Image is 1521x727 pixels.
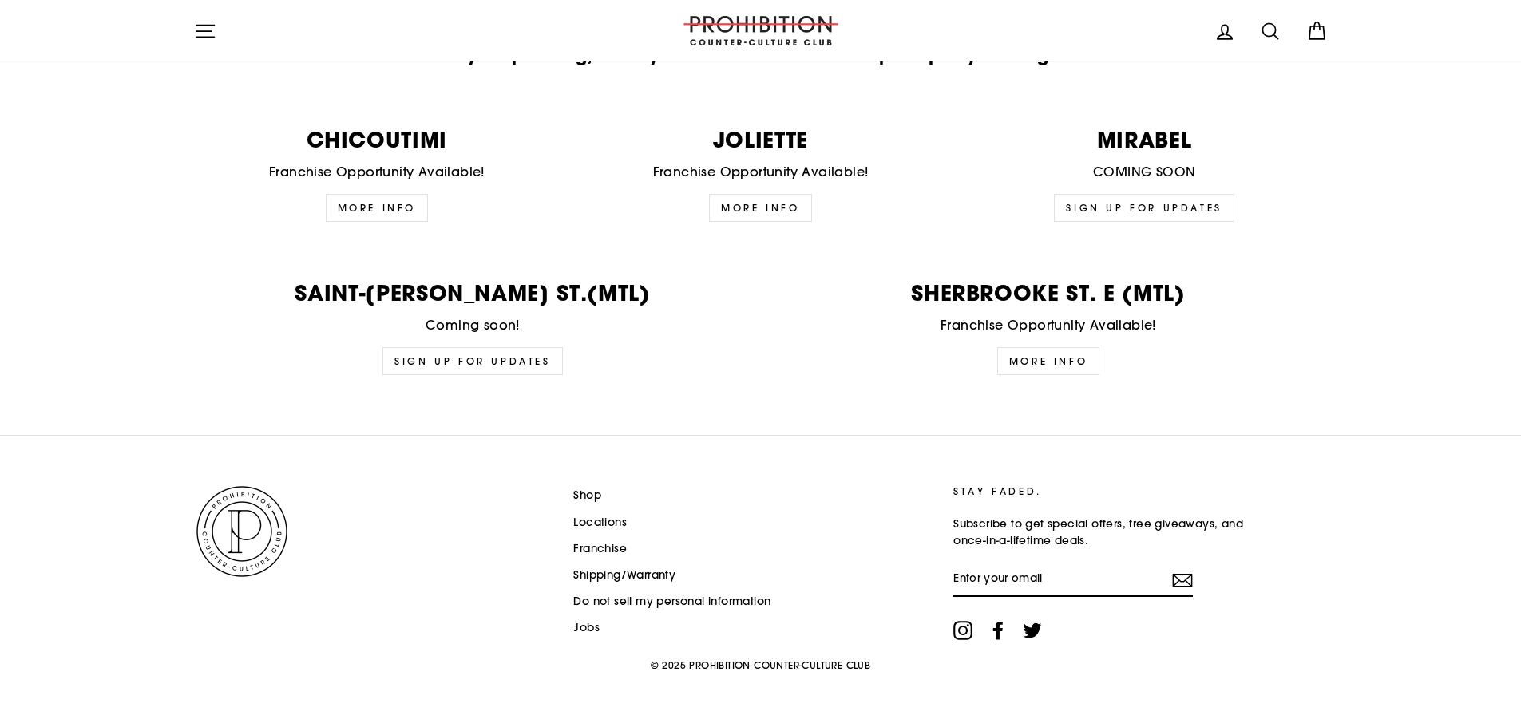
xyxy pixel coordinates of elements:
[953,516,1268,551] p: Subscribe to get special offers, free giveaways, and once-in-a-lifetime deals.
[953,562,1193,597] input: Enter your email
[997,347,1099,375] a: More Info
[770,282,1328,303] p: Sherbrooke st. E (mtl)
[573,616,600,640] a: Jobs
[961,128,1328,150] p: MIRABEL
[577,162,944,183] p: Franchise Opportunity Available!
[573,511,627,535] a: Locations
[573,537,627,561] a: Franchise
[194,128,560,150] p: Chicoutimi
[573,563,675,587] a: Shipping/Warranty
[961,162,1328,183] p: COMING SOON
[194,315,752,336] p: Coming soon!
[382,347,562,375] a: Sign up for updates
[681,16,841,45] img: PROHIBITION COUNTER-CULTURE CLUB
[1054,194,1234,222] a: SIGN UP FOR UPDATES
[709,194,811,222] a: More Info
[194,484,290,579] img: PROHIBITION COUNTER-CULTURE CLUB
[194,282,752,303] p: Saint-[PERSON_NAME] St.(MTL)
[573,590,770,614] a: Do not sell my personal information
[953,484,1268,499] p: STAY FADED.
[369,44,1151,66] strong: We're always expanding, so stay tuned here to see if we open up in your neighbourhood.
[573,484,601,508] a: Shop
[326,194,428,222] a: MORE INFO
[194,652,1328,679] p: © 2025 PROHIBITION COUNTER-CULTURE CLUB
[194,162,560,183] p: Franchise Opportunity Available!
[577,128,944,150] p: JOLIETTE
[770,315,1328,336] p: Franchise Opportunity Available!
